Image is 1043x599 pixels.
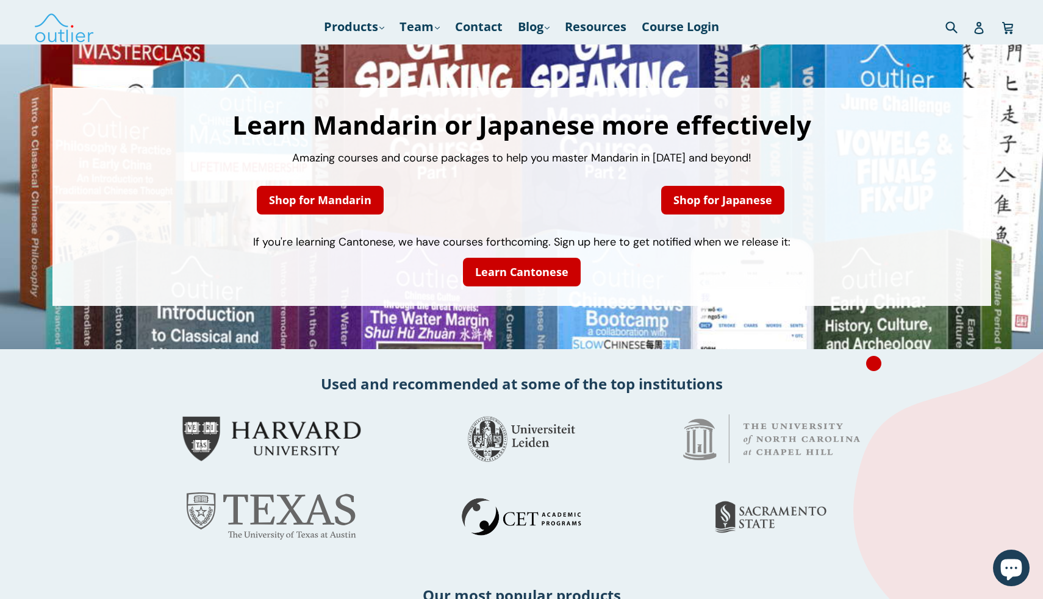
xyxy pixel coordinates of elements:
a: Contact [449,16,509,38]
h1: Learn Mandarin or Japanese more effectively [65,112,979,138]
a: Blog [512,16,556,38]
a: Team [393,16,446,38]
span: If you're learning Cantonese, we have courses forthcoming. Sign up here to get notified when we r... [253,235,790,249]
a: Products [318,16,390,38]
a: Shop for Japanese [661,186,784,214]
input: Search [942,14,976,39]
a: Shop for Mandarin [257,186,384,214]
inbox-online-store-chat: Shopify online store chat [989,550,1033,589]
a: Resources [559,16,633,38]
span: Amazing courses and course packages to help you master Mandarin in [DATE] and beyond! [292,151,751,165]
a: Course Login [636,16,725,38]
a: Learn Cantonese [463,258,581,286]
img: Outlier Linguistics [34,9,95,44]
